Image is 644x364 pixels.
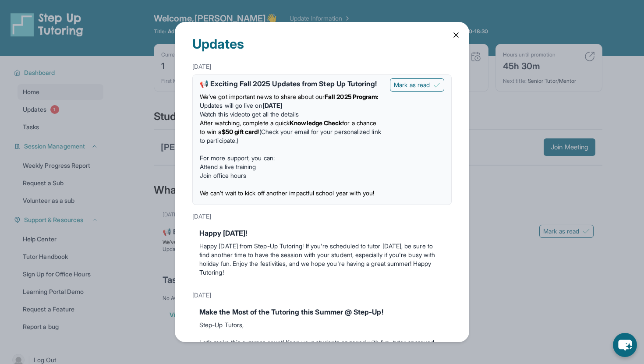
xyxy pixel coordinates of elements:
[199,228,445,238] div: Happy [DATE]!
[262,102,283,109] strong: [DATE]
[258,128,259,135] span: !
[200,189,375,197] span: We can’t wait to kick off another impactful school year with you!
[200,101,383,110] li: Updates will go live on
[394,81,430,89] span: Mark as read
[199,307,445,317] div: Make the Most of the Tutoring this Summer @ Step-Up!
[200,110,383,119] li: to get all the details
[200,110,245,118] a: Watch this video
[200,93,325,100] span: We’ve got important news to share about our
[200,78,383,89] div: 📢 Exciting Fall 2025 Updates from Step Up Tutoring!
[200,172,246,179] a: Join office hours
[433,81,440,88] img: Mark as read
[192,209,452,224] div: [DATE]
[200,163,256,170] a: Attend a live training
[199,321,445,329] p: Step-Up Tutors,
[325,93,379,100] strong: Fall 2025 Program:
[192,22,452,59] div: Updates
[290,119,342,127] strong: Knowledge Check
[192,59,452,74] div: [DATE]
[390,78,444,92] button: Mark as read
[192,287,452,303] div: [DATE]
[200,119,383,145] li: (Check your email for your personalized link to participate.)
[200,119,290,127] span: After watching, complete a quick
[200,154,383,163] p: For more support, you can:
[199,242,445,277] p: Happy [DATE] from Step-Up Tutoring! If you're scheduled to tutor [DATE], be sure to find another ...
[613,333,637,357] button: chat-button
[222,128,258,135] strong: $50 gift card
